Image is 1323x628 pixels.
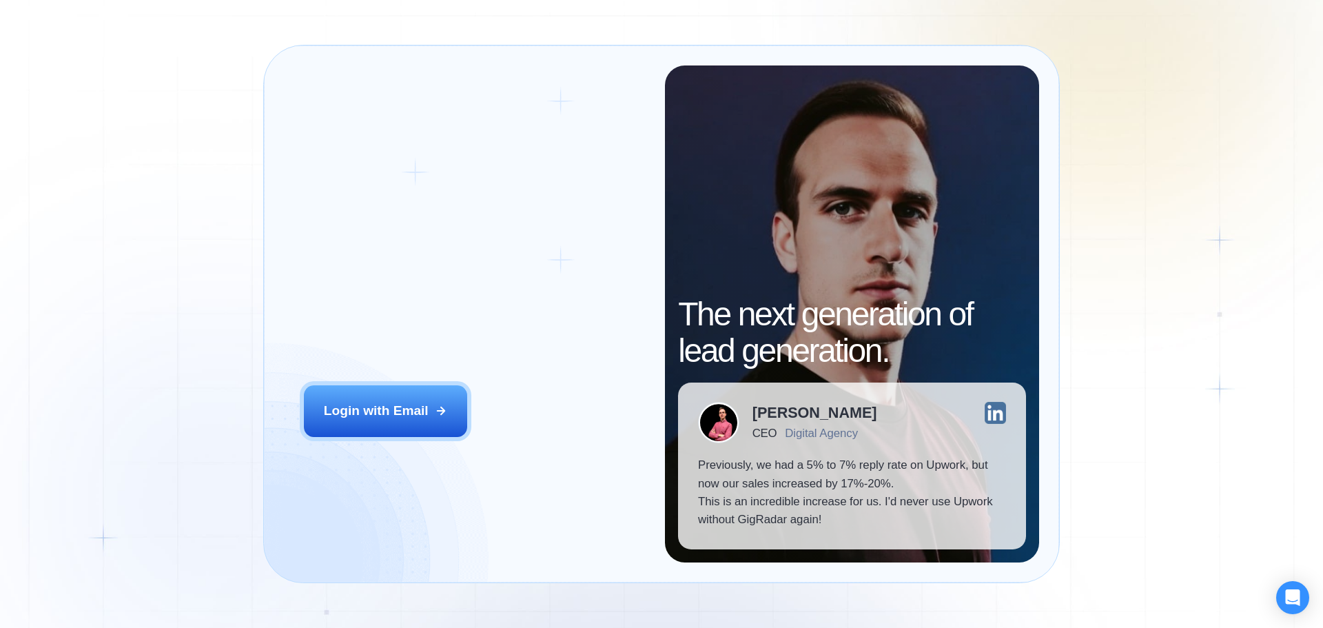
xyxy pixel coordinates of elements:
div: CEO [752,427,777,440]
div: [PERSON_NAME] [752,405,877,421]
div: Open Intercom Messenger [1276,581,1309,614]
div: Login with Email [324,402,429,420]
div: Digital Agency [785,427,858,440]
p: Previously, we had a 5% to 7% reply rate on Upwork, but now our sales increased by 17%-20%. This ... [698,456,1006,529]
button: Login with Email [304,385,468,436]
h2: The next generation of lead generation. [678,296,1026,369]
